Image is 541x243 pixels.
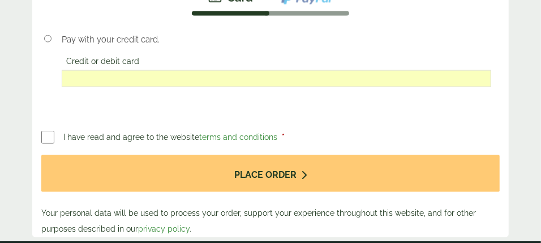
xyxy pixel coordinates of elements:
a: privacy policy [138,225,190,234]
abbr: required [282,133,285,142]
button: Place order [41,155,499,192]
label: Credit or debit card [62,57,144,69]
a: terms and conditions [199,133,277,142]
iframe: Secure card payment input frame [65,74,488,84]
p: Pay with your credit card. [62,33,491,46]
span: I have read and agree to the website [63,133,280,142]
p: Your personal data will be used to process your order, support your experience throughout this we... [41,155,499,237]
